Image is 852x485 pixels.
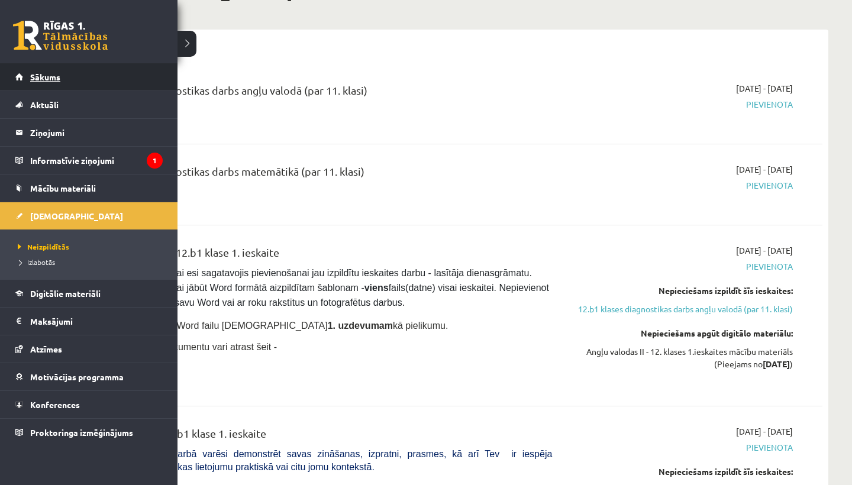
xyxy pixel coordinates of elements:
span: [DATE] - [DATE] [736,82,793,95]
a: Neizpildītās [15,241,166,252]
a: Konferences [15,391,163,418]
a: Rīgas 1. Tālmācības vidusskola [13,21,108,50]
span: [DATE] - [DATE] [736,425,793,438]
a: Maksājumi [15,308,163,335]
i: 1 [147,153,163,169]
span: [DATE] - [DATE] [736,163,793,176]
div: Angļu valodas II - 12. klases 1.ieskaites mācību materiāls (Pieejams no ) [570,345,793,370]
legend: Ziņojumi [30,119,163,146]
span: Aizpildāmo Word dokumentu vari atrast šeit - [89,342,277,352]
span: [PERSON_NAME], vai esi sagatavojis pievienošanai jau izpildītu ieskaites darbu - lasītāja dienasg... [89,268,551,308]
strong: [DATE] [763,358,790,369]
legend: Informatīvie ziņojumi [30,147,163,174]
span: Motivācijas programma [30,371,124,382]
div: Nepieciešams izpildīt šīs ieskaites: [570,465,793,478]
div: 12.b1 klases diagnostikas darbs matemātikā (par 11. klasi) [89,163,552,185]
strong: viens [364,283,389,293]
legend: Maksājumi [30,308,163,335]
a: Digitālie materiāli [15,280,163,307]
div: Nepieciešams apgūt digitālo materiālu: [570,327,793,339]
a: Mācību materiāli [15,174,163,202]
span: Aktuāli [30,99,59,110]
span: Mācību materiāli [30,183,96,193]
span: Neizpildītās [15,242,69,251]
span: Pievienota [570,441,793,454]
span: [PERSON_NAME] darbā varēsi demonstrēt savas zināšanas, izpratni, prasmes, kā arī Tev ir iespēja d... [89,449,552,472]
div: 12.b1 klases diagnostikas darbs angļu valodā (par 11. klasi) [89,82,552,104]
span: Pievieno sagatavoto Word failu [DEMOGRAPHIC_DATA] kā pielikumu. [89,321,448,331]
div: Nepieciešams izpildīt šīs ieskaites: [570,284,793,297]
a: Motivācijas programma [15,363,163,390]
span: Atzīmes [30,344,62,354]
span: Konferences [30,399,80,410]
a: Izlabotās [15,257,166,267]
span: [DEMOGRAPHIC_DATA] [30,211,123,221]
a: Aktuāli [15,91,163,118]
a: Proktoringa izmēģinājums [15,419,163,446]
a: Sākums [15,63,163,90]
span: Digitālie materiāli [30,288,101,299]
a: Informatīvie ziņojumi1 [15,147,163,174]
span: Pievienota [570,260,793,273]
strong: 1. uzdevumam [328,321,393,331]
div: Angļu valoda II JK 12.b1 klase 1. ieskaite [89,244,552,266]
a: 12.b1 klases diagnostikas darbs angļu valodā (par 11. klasi) [570,303,793,315]
a: Atzīmes [15,335,163,363]
span: Pievienota [570,179,793,192]
span: Proktoringa izmēģinājums [30,427,133,438]
a: [DEMOGRAPHIC_DATA] [15,202,163,229]
div: Matemātika JK 12.b1 klase 1. ieskaite [89,425,552,447]
span: Sākums [30,72,60,82]
span: Izlabotās [15,257,55,267]
span: Pievienota [570,98,793,111]
a: Ziņojumi [15,119,163,146]
span: [DATE] - [DATE] [736,244,793,257]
